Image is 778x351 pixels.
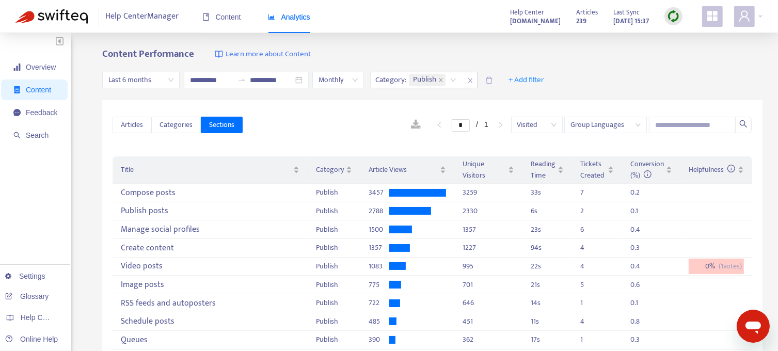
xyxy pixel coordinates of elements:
li: Next Page [493,119,509,131]
div: 0.2 [630,187,651,198]
div: Publish posts [121,203,299,220]
span: message [13,109,21,116]
span: Title [121,164,291,176]
div: Schedule posts [121,313,299,330]
span: close [438,77,443,83]
div: 14 s [531,297,564,309]
td: Publish [308,258,360,276]
span: container [13,86,21,93]
div: 362 [463,334,514,345]
span: search [13,132,21,139]
div: 995 [463,261,514,272]
span: Feedback [26,108,57,117]
span: signal [13,63,21,71]
div: 0.8 [630,316,651,327]
div: 2788 [369,205,389,217]
div: 11 s [531,316,564,327]
b: Content Performance [102,46,194,62]
span: to [237,76,246,84]
div: 0.3 [630,334,651,345]
div: 2 [580,205,601,217]
span: Overview [26,63,56,71]
a: Learn more about Content [215,49,311,60]
td: Publish [308,331,360,349]
span: Conversion (%) [630,158,664,181]
div: 0.1 [630,205,651,217]
div: 0.1 [630,297,651,309]
button: Articles [113,117,151,133]
div: 17 s [531,334,564,345]
span: + Add filter [509,74,544,86]
strong: [DOMAIN_NAME] [510,15,561,27]
iframe: Button to launch messaging window [737,310,770,343]
div: 6 [580,224,601,235]
span: Unique Visitors [463,158,506,181]
img: Swifteq [15,9,88,24]
div: 451 [463,316,514,327]
div: 722 [369,297,389,309]
div: Compose posts [121,184,299,201]
div: 1357 [463,224,514,235]
span: Last Sync [613,7,640,18]
a: Settings [5,272,45,280]
span: Last 6 months [108,72,173,88]
td: Publish [308,202,360,221]
div: 1 [580,297,601,309]
span: Content [26,86,51,94]
div: 5 [580,279,601,291]
th: Title [113,156,308,184]
div: 1500 [369,224,389,235]
a: Online Help [5,335,58,343]
span: ( 1 votes) [719,261,742,272]
span: Articles [576,7,598,18]
div: 701 [463,279,514,291]
div: RSS feeds and autoposters [121,295,299,312]
span: area-chart [268,13,275,21]
span: user [738,10,751,22]
td: Publish [308,220,360,239]
div: 4 [580,316,601,327]
div: 2330 [463,205,514,217]
div: 775 [369,279,389,291]
a: Glossary [5,292,49,300]
div: 94 s [531,242,564,253]
span: Group Languages [570,117,641,133]
div: 1083 [369,261,389,272]
div: 646 [463,297,514,309]
th: Reading Time [522,156,572,184]
span: right [498,122,504,128]
li: 1/1 [452,119,488,131]
div: 6 s [531,205,564,217]
div: Create content [121,240,299,257]
th: Article Views [360,156,454,184]
div: 7 [580,187,601,198]
div: Queues [121,331,299,348]
strong: 239 [576,15,586,27]
div: 21 s [531,279,564,291]
img: image-link [215,50,223,58]
span: book [202,13,210,21]
span: Help Center Manager [106,7,179,26]
div: Video posts [121,258,299,275]
td: Publish [308,239,360,258]
span: Publish [409,74,446,86]
div: 22 s [531,261,564,272]
span: left [436,122,442,128]
span: Category [316,164,344,176]
th: Tickets Created [572,156,622,184]
td: Publish [308,312,360,331]
span: close [464,74,477,87]
div: 0 % [689,259,744,274]
span: appstore [706,10,719,22]
span: Analytics [268,13,310,21]
span: Publish [413,74,436,86]
div: 23 s [531,224,564,235]
span: Tickets Created [580,158,606,181]
span: Helpfulness [689,164,736,176]
span: Learn more about Content [226,49,311,60]
span: Visited [517,117,557,133]
span: Reading Time [531,158,555,181]
td: Publish [308,276,360,294]
td: Publish [308,184,360,202]
button: right [493,119,509,131]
